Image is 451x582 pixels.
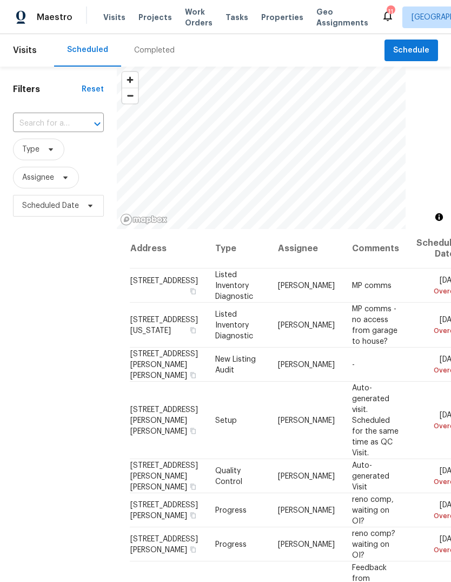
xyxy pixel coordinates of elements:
[269,229,343,269] th: Assignee
[278,506,335,514] span: [PERSON_NAME]
[188,481,198,491] button: Copy Address
[352,461,389,491] span: Auto-generated Visit
[22,172,54,183] span: Assignee
[384,40,438,62] button: Schedule
[352,361,355,368] span: -
[82,84,104,95] div: Reset
[188,544,198,554] button: Copy Address
[343,229,408,269] th: Comments
[185,6,213,28] span: Work Orders
[120,213,168,226] a: Mapbox homepage
[215,467,242,485] span: Quality Control
[130,461,198,491] span: [STREET_ADDRESS][PERSON_NAME][PERSON_NAME]
[188,426,198,435] button: Copy Address
[387,6,394,17] div: 11
[90,116,105,132] button: Open
[103,12,125,23] span: Visits
[352,529,395,559] span: reno comp? waiting on OI?
[130,406,198,435] span: [STREET_ADDRESS][PERSON_NAME][PERSON_NAME]
[130,501,198,519] span: [STREET_ADDRESS][PERSON_NAME]
[22,200,79,211] span: Scheduled Date
[278,416,335,424] span: [PERSON_NAME]
[13,84,82,95] h1: Filters
[352,495,394,525] span: reno comp, waiting on OI?
[130,316,198,334] span: [STREET_ADDRESS][US_STATE]
[130,277,198,284] span: [STREET_ADDRESS]
[215,416,237,424] span: Setup
[215,310,253,339] span: Listed Inventory Diagnostic
[37,12,72,23] span: Maestro
[215,271,253,300] span: Listed Inventory Diagnostic
[122,88,138,103] button: Zoom out
[188,325,198,335] button: Copy Address
[278,282,335,289] span: [PERSON_NAME]
[278,321,335,329] span: [PERSON_NAME]
[261,12,303,23] span: Properties
[13,38,37,62] span: Visits
[278,472,335,480] span: [PERSON_NAME]
[67,44,108,55] div: Scheduled
[278,361,335,368] span: [PERSON_NAME]
[433,211,446,224] button: Toggle attribution
[13,115,74,132] input: Search for an address...
[352,384,399,456] span: Auto-generated visit. Scheduled for the same time as QC Visit.
[117,67,406,229] canvas: Map
[393,44,429,57] span: Schedule
[130,535,198,553] span: [STREET_ADDRESS][PERSON_NAME]
[188,370,198,380] button: Copy Address
[122,72,138,88] button: Zoom in
[130,350,198,379] span: [STREET_ADDRESS][PERSON_NAME][PERSON_NAME]
[352,282,392,289] span: MP comms
[215,540,247,548] span: Progress
[436,211,442,223] span: Toggle attribution
[130,229,207,269] th: Address
[22,144,39,155] span: Type
[316,6,368,28] span: Geo Assignments
[215,355,256,374] span: New Listing Audit
[188,510,198,520] button: Copy Address
[215,506,247,514] span: Progress
[278,540,335,548] span: [PERSON_NAME]
[207,229,269,269] th: Type
[138,12,172,23] span: Projects
[134,45,175,56] div: Completed
[225,14,248,21] span: Tasks
[188,286,198,296] button: Copy Address
[352,305,397,345] span: MP comms - no access from garage to house?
